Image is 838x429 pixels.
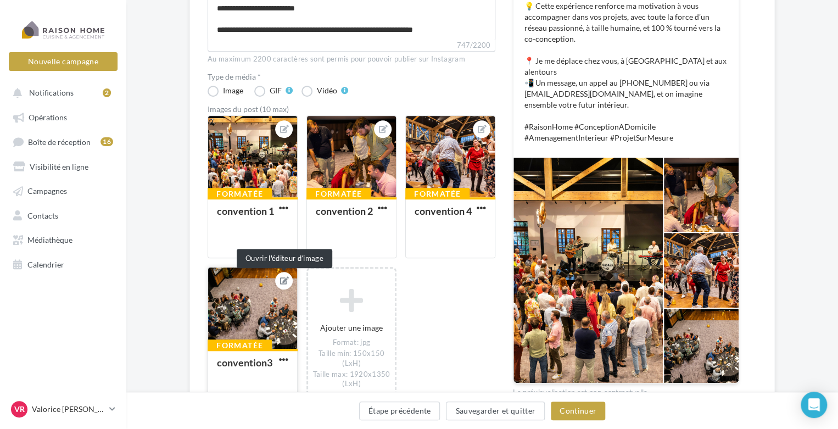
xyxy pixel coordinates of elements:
[7,205,120,225] a: Contacts
[208,54,495,64] div: Au maximum 2200 caractères sont permis pour pouvoir publier sur Instagram
[27,186,67,196] span: Campagnes
[7,107,120,126] a: Opérations
[30,161,88,171] span: Visibilité en ligne
[7,229,120,249] a: Médiathèque
[14,404,25,415] span: VR
[27,259,64,269] span: Calendrier
[208,188,272,200] div: Formatée
[217,205,274,217] div: convention 1
[446,402,545,420] button: Sauvegarder et quitter
[801,392,827,418] div: Open Intercom Messenger
[551,402,605,420] button: Continuer
[28,137,91,146] span: Boîte de réception
[270,87,282,94] div: GIF
[359,402,440,420] button: Étape précédente
[100,137,113,146] div: 16
[32,404,105,415] p: Valorice [PERSON_NAME]
[208,105,495,113] div: Images du post (10 max)
[306,188,371,200] div: Formatée
[29,88,74,97] span: Notifications
[208,339,272,352] div: Formatée
[237,249,332,268] div: Ouvrir l'éditeur d’image
[7,82,115,102] button: Notifications 2
[317,87,337,94] div: Vidéo
[29,113,67,122] span: Opérations
[27,210,58,220] span: Contacts
[27,235,72,244] span: Médiathèque
[7,156,120,176] a: Visibilité en ligne
[405,188,470,200] div: Formatée
[316,205,373,217] div: convention 2
[415,205,472,217] div: convention 4
[7,180,120,200] a: Campagnes
[7,254,120,274] a: Calendrier
[103,88,111,97] div: 2
[217,356,272,369] div: convention3
[9,52,118,71] button: Nouvelle campagne
[7,131,120,152] a: Boîte de réception16
[9,399,118,420] a: VR Valorice [PERSON_NAME]
[513,383,739,398] div: La prévisualisation est non-contractuelle
[223,87,243,94] div: Image
[208,73,495,81] label: Type de média *
[208,40,495,52] label: 747/2200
